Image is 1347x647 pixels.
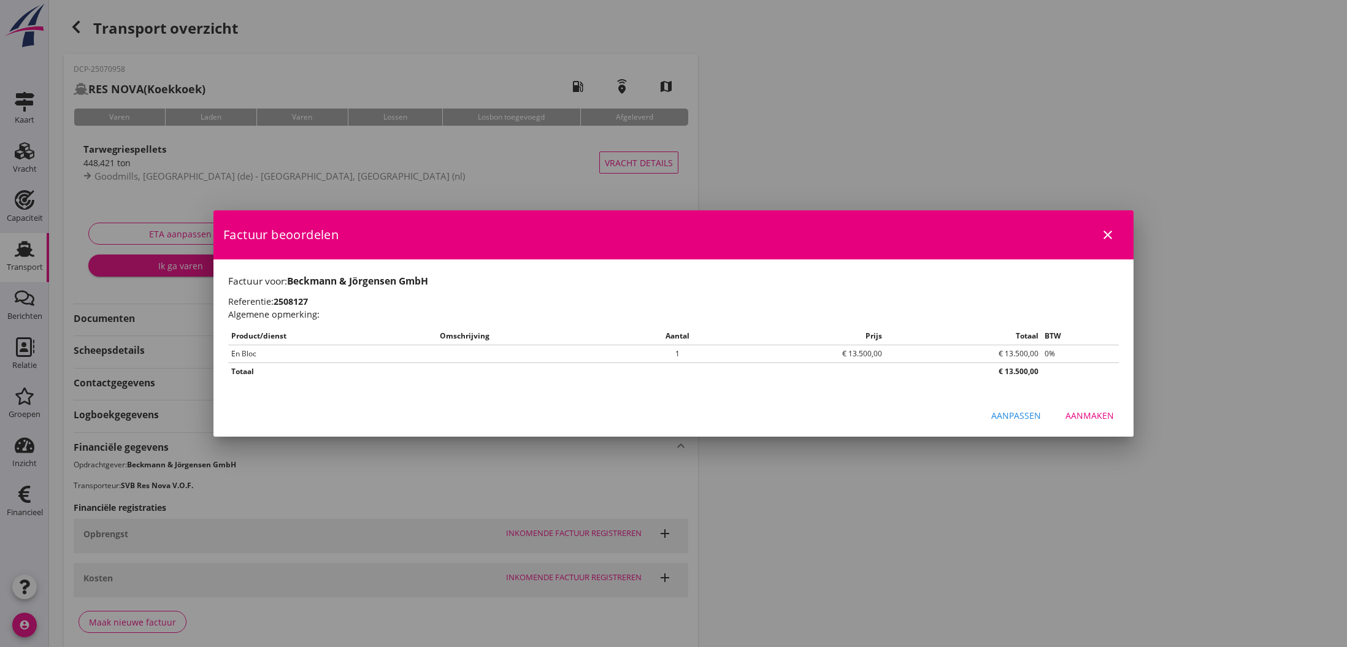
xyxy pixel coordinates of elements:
[437,327,626,345] th: Omschrijving
[626,327,729,345] th: Aantal
[885,327,1042,345] th: Totaal
[274,296,308,307] strong: 2508127
[981,405,1051,427] button: Aanpassen
[287,274,428,288] strong: Beckmann & Jörgensen GmbH
[228,345,437,362] td: En Bloc
[1100,228,1115,242] i: close
[228,362,885,380] th: Totaal
[729,327,885,345] th: Prijs
[1042,327,1119,345] th: BTW
[228,327,437,345] th: Product/dienst
[1042,345,1119,362] td: 0%
[729,345,885,362] td: € 13.500,00
[885,345,1042,362] td: € 13.500,00
[1065,409,1114,422] div: Aanmaken
[885,362,1042,380] th: € 13.500,00
[228,295,1119,321] h2: Referentie: Algemene opmerking:
[228,274,1119,288] h1: Factuur voor:
[991,409,1041,422] div: Aanpassen
[1056,405,1124,427] button: Aanmaken
[213,210,1134,259] div: Factuur beoordelen
[626,345,729,362] td: 1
